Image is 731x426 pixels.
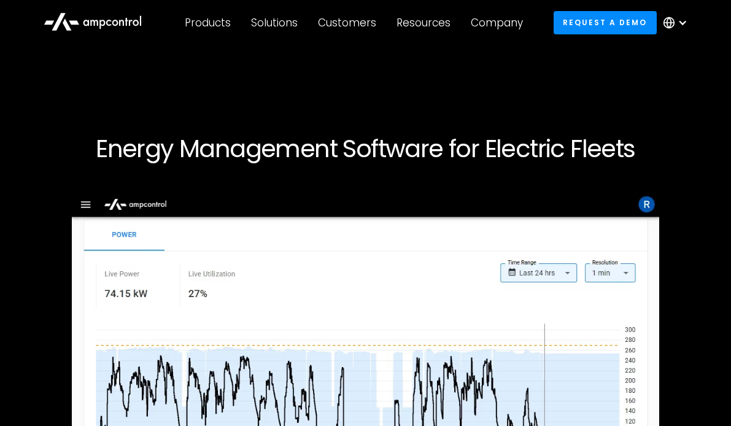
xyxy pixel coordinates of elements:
div: Resources [396,16,451,29]
div: Products [185,16,231,29]
div: Solutions [251,16,298,29]
div: Company [471,16,523,29]
a: Request a demo [554,11,657,34]
div: Customers [318,16,376,29]
h1: Energy Management Software for Electric Fleets [20,134,711,163]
